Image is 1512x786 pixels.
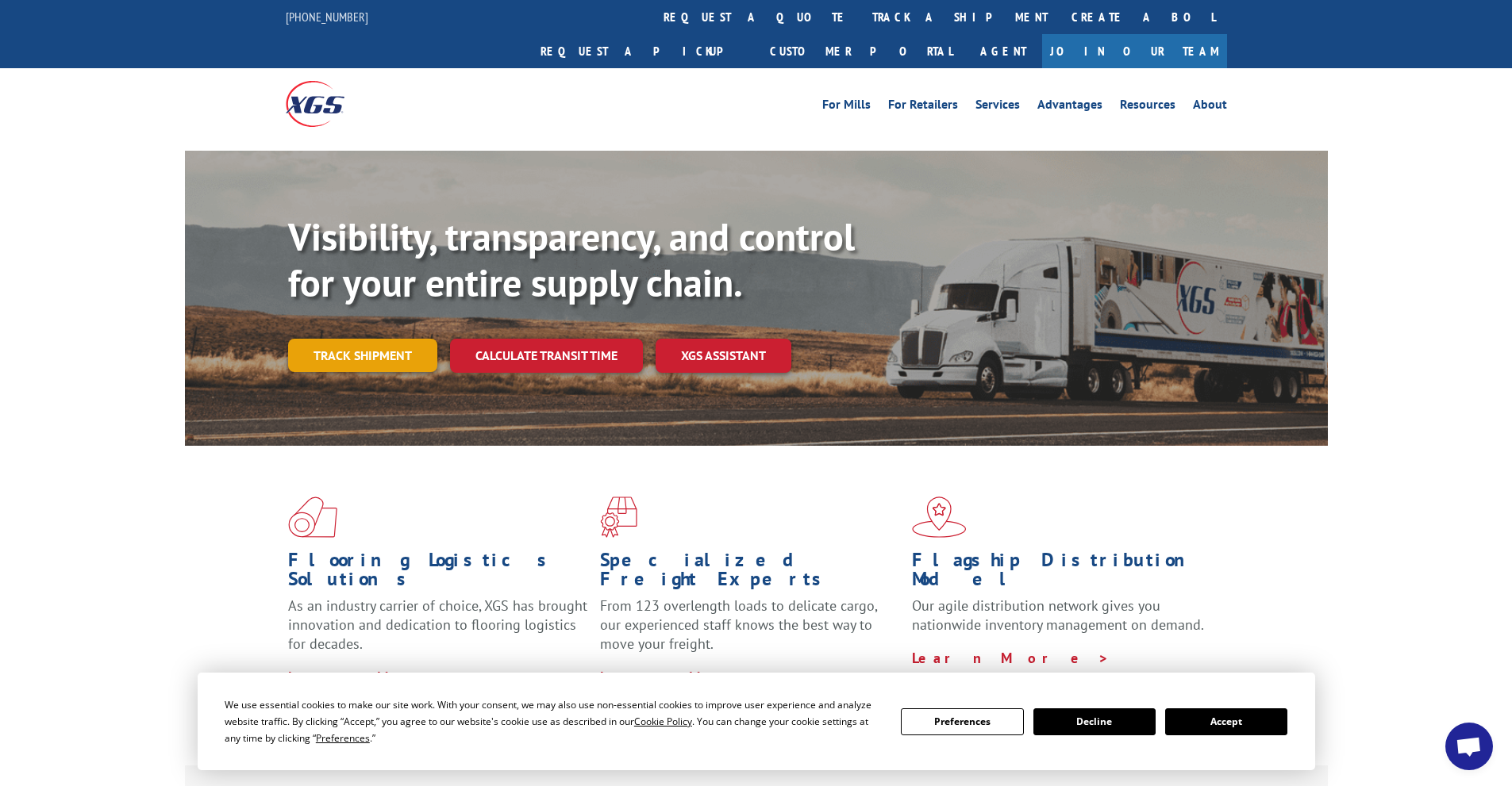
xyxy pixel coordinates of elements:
[1193,98,1227,116] a: About
[288,212,855,307] b: Visibility, transparency, and control for your entire supply chain.
[1033,708,1156,735] button: Decline
[912,596,1204,634] span: Our agile distribution network gives you nationwide inventory management on demand.
[888,98,958,116] a: For Retailers
[316,731,370,745] span: Preferences
[912,497,967,538] img: xgs-icon-flagship-distribution-model-red
[288,497,337,538] img: xgs-icon-total-supply-chain-intelligence-red
[288,596,587,653] span: As an industry carrier of choice, XGS has brought innovation and dedication to flooring logistics...
[912,649,1110,667] a: Learn More >
[198,673,1315,770] div: Cookie Consent Prompt
[288,550,588,596] h1: Flooring Logistics Solutions
[288,668,486,686] a: Learn More >
[964,34,1042,68] a: Agent
[758,34,964,68] a: Customer Portal
[529,34,758,68] a: Request a pickup
[600,668,798,686] a: Learn More >
[600,550,900,596] h1: Specialized Freight Experts
[634,715,692,728] span: Cookie Policy
[288,339,437,372] a: Track shipment
[600,497,637,538] img: xgs-icon-focused-on-flooring-red
[1120,98,1175,116] a: Resources
[1165,708,1287,735] button: Accept
[901,708,1023,735] button: Preferences
[225,696,882,746] div: We use essential cookies to make our site work. With your consent, we may also use non-essential ...
[1445,723,1493,770] a: Open chat
[656,339,791,373] a: XGS ASSISTANT
[286,9,368,25] a: [PHONE_NUMBER]
[600,596,900,667] p: From 123 overlength loads to delicate cargo, our experienced staff knows the best way to move you...
[822,98,871,116] a: For Mills
[975,98,1020,116] a: Services
[1037,98,1102,116] a: Advantages
[1042,34,1227,68] a: Join Our Team
[912,550,1212,596] h1: Flagship Distribution Model
[450,339,643,373] a: Calculate transit time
